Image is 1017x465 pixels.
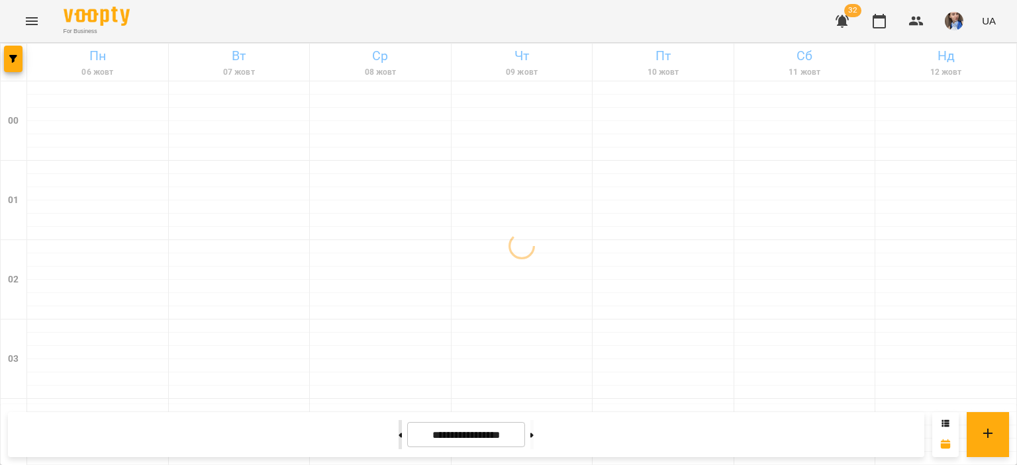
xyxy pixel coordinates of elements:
[171,46,308,66] h6: Вт
[8,114,19,128] h6: 00
[977,9,1001,33] button: UA
[454,46,591,66] h6: Чт
[16,5,48,37] button: Menu
[29,66,166,79] h6: 06 жовт
[736,46,873,66] h6: Сб
[29,46,166,66] h6: Пн
[171,66,308,79] h6: 07 жовт
[8,273,19,287] h6: 02
[736,66,873,79] h6: 11 жовт
[945,12,963,30] img: 727e98639bf378bfedd43b4b44319584.jpeg
[312,46,449,66] h6: Ср
[844,4,861,17] span: 32
[8,193,19,208] h6: 01
[64,27,130,36] span: For Business
[595,46,732,66] h6: Пт
[982,14,996,28] span: UA
[454,66,591,79] h6: 09 жовт
[877,46,1014,66] h6: Нд
[8,352,19,366] h6: 03
[64,7,130,26] img: Voopty Logo
[312,66,449,79] h6: 08 жовт
[877,66,1014,79] h6: 12 жовт
[595,66,732,79] h6: 10 жовт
